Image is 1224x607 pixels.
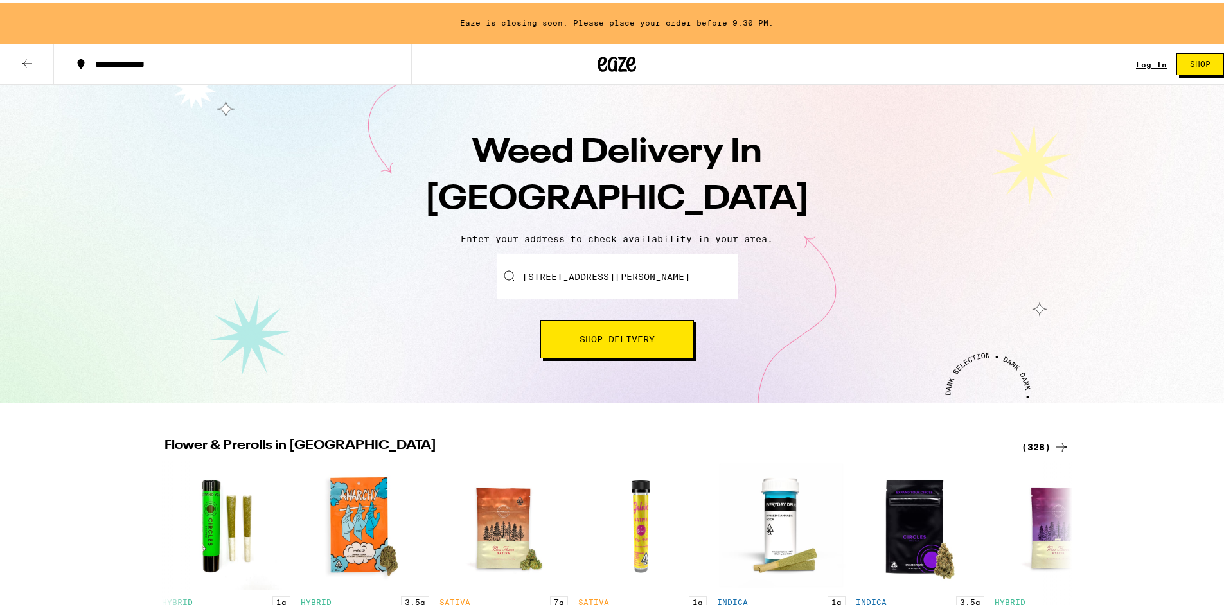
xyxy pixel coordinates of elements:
[425,180,810,214] span: [GEOGRAPHIC_DATA]
[1136,58,1167,66] div: Log In
[995,595,1025,604] p: HYBRID
[856,459,984,587] img: Circles Base Camp - Black Cherry Gelato - 3.5g
[301,459,429,587] img: Anarchy - Cherry OG - 3.5g
[29,9,55,21] span: Help
[162,595,193,604] p: HYBRID
[580,332,655,341] span: Shop Delivery
[578,595,609,604] p: SATIVA
[1176,51,1224,73] button: Shop
[956,594,984,606] p: 3.5g
[1022,437,1069,452] a: (328)
[272,594,290,606] p: 1g
[439,459,568,587] img: Humboldt Farms - Papaya Bomb Mini's - 7g
[392,127,842,221] h1: Weed Delivery In
[828,594,846,606] p: 1g
[689,594,707,606] p: 1g
[497,252,738,297] input: Enter your delivery address
[439,595,470,604] p: SATIVA
[162,459,290,587] img: Circles Eclipse - Runtz Diamond Infused 2-Pack - 1g
[164,437,1006,452] h2: Flower & Prerolls in [GEOGRAPHIC_DATA]
[550,594,568,606] p: 7g
[856,595,887,604] p: INDICA
[578,459,707,587] img: Gelato - Sour Diesel - 1g
[717,459,846,587] img: Everyday - Forbidden Fruit Infused 2-Pack - 1g
[401,594,429,606] p: 3.5g
[995,459,1123,587] img: Humboldt Farms - Upgrade Minis - 7g
[717,595,748,604] p: INDICA
[301,595,332,604] p: HYBRID
[1190,58,1211,66] span: Shop
[13,231,1221,242] p: Enter your address to check availability in your area.
[540,317,694,356] button: Shop Delivery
